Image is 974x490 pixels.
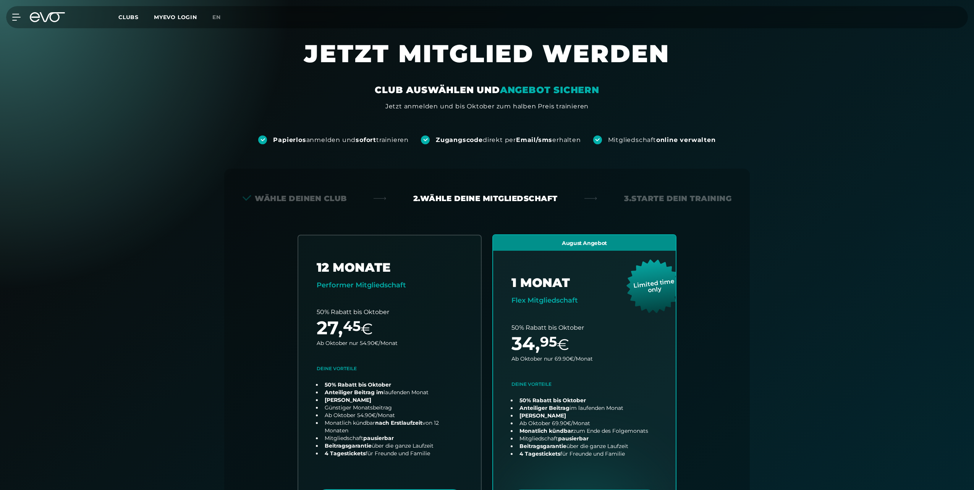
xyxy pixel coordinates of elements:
strong: online verwalten [656,136,716,143]
h1: JETZT MITGLIED WERDEN [258,38,716,84]
div: Jetzt anmelden und bis Oktober zum halben Preis trainieren [385,102,589,111]
a: Clubs [118,13,154,21]
div: Wähle deinen Club [243,193,347,204]
a: en [212,13,230,22]
span: en [212,14,221,21]
a: MYEVO LOGIN [154,14,197,21]
strong: Email/sms [516,136,552,143]
div: 3. Starte dein Training [624,193,731,204]
em: ANGEBOT SICHERN [500,84,599,95]
div: 2. Wähle deine Mitgliedschaft [413,193,558,204]
strong: sofort [356,136,376,143]
div: CLUB AUSWÄHLEN UND [375,84,599,96]
strong: Zugangscode [436,136,483,143]
div: direkt per erhalten [436,136,581,144]
span: Clubs [118,14,139,21]
strong: Papierlos [273,136,306,143]
div: anmelden und trainieren [273,136,409,144]
div: Mitgliedschaft [608,136,716,144]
